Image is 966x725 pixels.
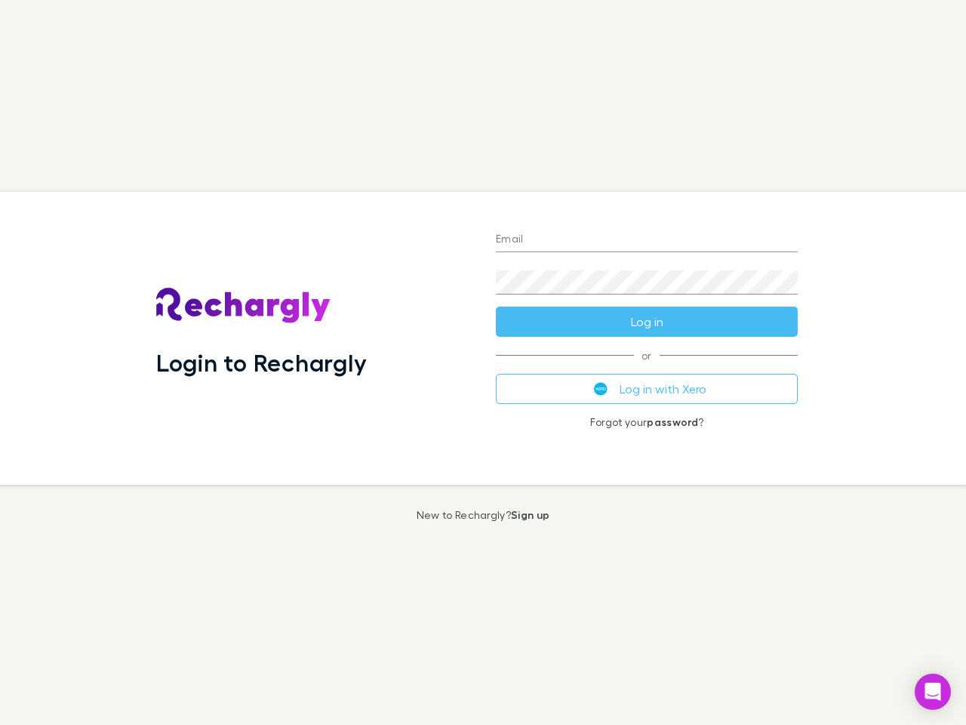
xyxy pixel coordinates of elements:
span: or [496,355,798,356]
p: New to Rechargly? [417,509,550,521]
img: Rechargly's Logo [156,288,331,324]
h1: Login to Rechargly [156,348,367,377]
p: Forgot your ? [496,416,798,428]
div: Open Intercom Messenger [915,674,951,710]
img: Xero's logo [594,382,608,396]
a: password [647,415,698,428]
a: Sign up [511,508,549,521]
button: Log in [496,307,798,337]
button: Log in with Xero [496,374,798,404]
